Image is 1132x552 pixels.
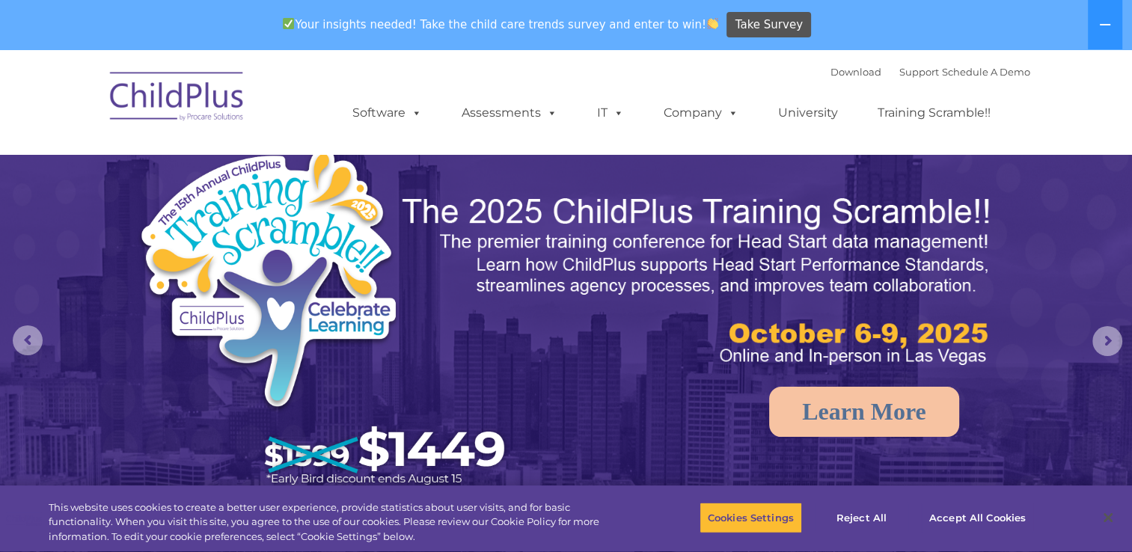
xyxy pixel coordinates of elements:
[649,98,753,128] a: Company
[899,66,939,78] a: Support
[103,61,252,136] img: ChildPlus by Procare Solutions
[735,12,803,38] span: Take Survey
[1092,501,1125,534] button: Close
[815,502,908,533] button: Reject All
[700,502,802,533] button: Cookies Settings
[830,66,1030,78] font: |
[763,98,853,128] a: University
[337,98,437,128] a: Software
[707,18,718,29] img: 👏
[582,98,639,128] a: IT
[208,160,272,171] span: Phone number
[726,12,811,38] a: Take Survey
[863,98,1006,128] a: Training Scramble!!
[49,500,622,545] div: This website uses cookies to create a better user experience, provide statistics about user visit...
[942,66,1030,78] a: Schedule A Demo
[277,10,725,39] span: Your insights needed! Take the child care trends survey and enter to win!
[830,66,881,78] a: Download
[921,502,1034,533] button: Accept All Cookies
[208,99,254,110] span: Last name
[769,387,959,437] a: Learn More
[447,98,572,128] a: Assessments
[283,18,294,29] img: ✅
